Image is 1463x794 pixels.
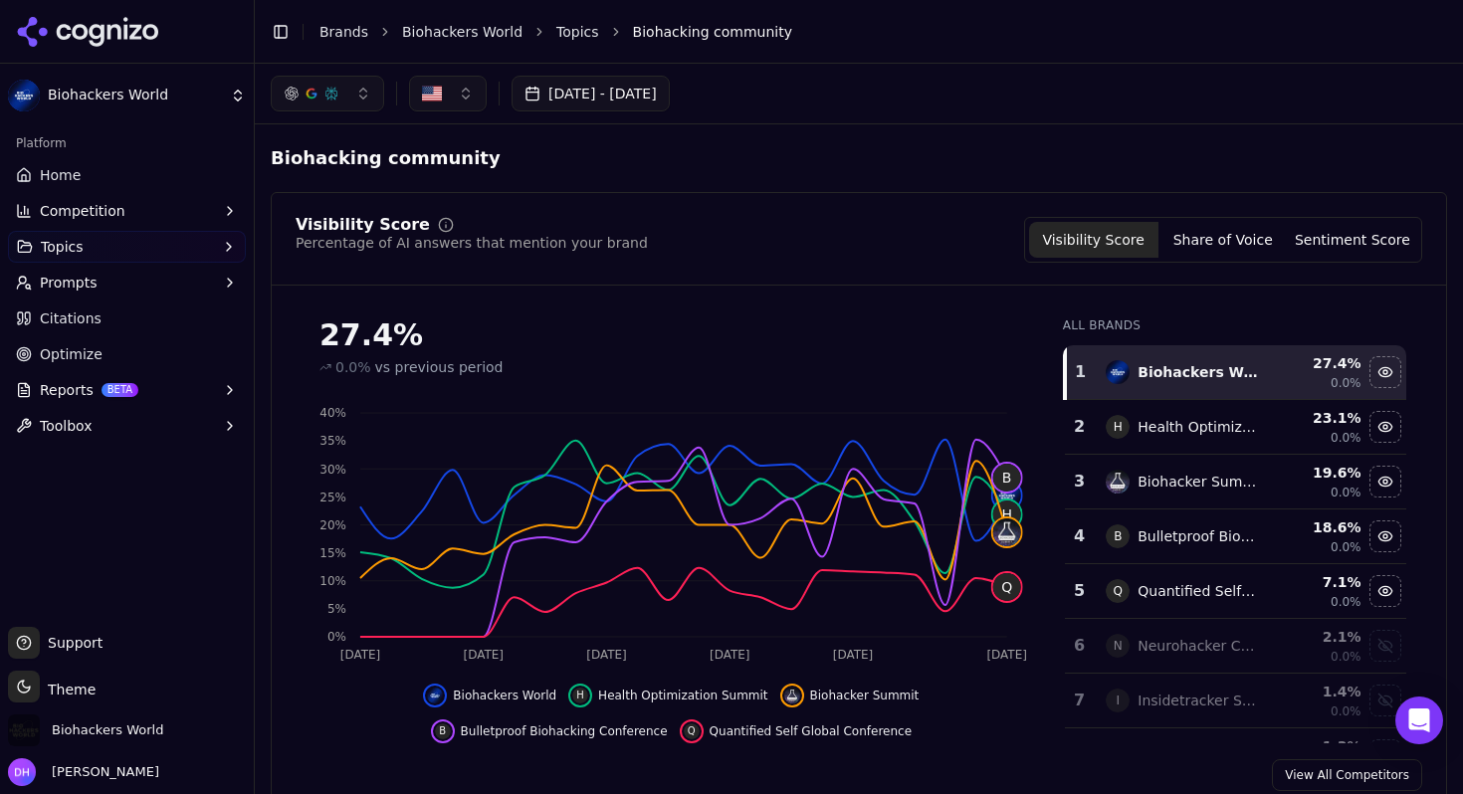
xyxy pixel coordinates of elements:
[319,463,346,477] tspan: 30%
[784,688,800,703] img: biohacker summit
[1073,415,1087,439] div: 2
[1331,703,1361,719] span: 0.0%
[1065,619,1406,674] tr: 6NNeurohacker Collective Summit2.1%0.0%Show neurohacker collective summit data
[993,518,1021,546] img: biohacker summit
[1395,696,1443,744] div: Open Intercom Messenger
[319,574,346,588] tspan: 10%
[1369,739,1401,771] button: Show a4m annual world congress data
[684,723,700,739] span: Q
[463,648,504,662] tspan: [DATE]
[296,233,648,253] div: Percentage of AI answers that mention your brand
[431,719,668,743] button: Hide bulletproof biohacking conference data
[1138,362,1259,382] div: Biohackers World
[1331,539,1361,555] span: 0.0%
[340,648,381,662] tspan: [DATE]
[319,546,346,560] tspan: 15%
[453,688,556,703] span: Biohackers World
[1272,759,1422,791] a: View All Competitors
[1369,630,1401,662] button: Show neurohacker collective summit data
[40,682,96,697] span: Theme
[1073,470,1087,494] div: 3
[810,688,920,703] span: Biohacker Summit
[1073,689,1087,712] div: 7
[8,758,159,786] button: Open user button
[993,464,1021,492] span: B
[1106,360,1130,384] img: biohackers world
[780,684,920,707] button: Hide biohacker summit data
[1029,222,1158,258] button: Visibility Score
[1369,356,1401,388] button: Hide biohackers world data
[1331,649,1361,665] span: 0.0%
[8,195,246,227] button: Competition
[319,434,346,448] tspan: 35%
[633,22,792,42] span: Biohacking community
[8,267,246,298] button: Prompts
[710,723,912,739] span: Quantified Self Global Conference
[375,357,504,377] span: vs previous period
[1369,411,1401,443] button: Hide health optimization summit data
[327,602,346,616] tspan: 5%
[8,714,163,746] button: Open organization switcher
[556,22,599,42] a: Topics
[833,648,874,662] tspan: [DATE]
[40,416,93,436] span: Toolbox
[8,231,246,263] button: Topics
[1075,360,1087,384] div: 1
[1065,400,1406,455] tr: 2HHealth Optimization Summit23.1%0.0%Hide health optimization summit data
[568,684,767,707] button: Hide health optimization summit data
[1275,408,1361,428] div: 23.1 %
[52,721,163,739] span: Biohackers World
[1275,682,1361,701] div: 1.4 %
[8,80,40,111] img: Biohackers World
[102,383,138,397] span: BETA
[40,344,103,364] span: Optimize
[993,573,1021,601] span: Q
[8,338,246,370] a: Optimize
[296,217,430,233] div: Visibility Score
[1369,575,1401,607] button: Hide quantified self global conference data
[8,159,246,191] a: Home
[1106,689,1130,712] span: I
[1275,736,1361,756] div: 1.3 %
[1288,222,1417,258] button: Sentiment Score
[1065,509,1406,564] tr: 4BBulletproof Biohacking Conference18.6%0.0%Hide bulletproof biohacking conference data
[1331,485,1361,500] span: 0.0%
[1073,524,1087,548] div: 4
[1138,636,1259,656] div: Neurohacker Collective Summit
[598,688,767,703] span: Health Optimization Summit
[40,380,94,400] span: Reports
[44,763,159,781] span: [PERSON_NAME]
[1369,520,1401,552] button: Hide bulletproof biohacking conference data
[461,723,668,739] span: Bulletproof Biohacking Conference
[319,491,346,504] tspan: 25%
[1275,572,1361,592] div: 7.1 %
[1063,317,1406,333] div: All Brands
[327,630,346,644] tspan: 0%
[1138,526,1259,546] div: Bulletproof Biohacking Conference
[1073,579,1087,603] div: 5
[40,308,102,328] span: Citations
[271,140,536,176] span: Biohacking community
[1275,463,1361,483] div: 19.6 %
[335,357,371,377] span: 0.0%
[586,648,627,662] tspan: [DATE]
[1138,691,1259,710] div: Insidetracker Symposium
[710,648,750,662] tspan: [DATE]
[993,482,1021,509] img: biohackers world
[1331,430,1361,446] span: 0.0%
[1331,375,1361,391] span: 0.0%
[8,127,246,159] div: Platform
[1331,594,1361,610] span: 0.0%
[319,317,1023,353] div: 27.4%
[572,688,588,703] span: H
[40,165,81,185] span: Home
[423,684,556,707] button: Hide biohackers world data
[40,201,125,221] span: Competition
[1275,353,1361,373] div: 27.4 %
[41,237,84,257] span: Topics
[1065,564,1406,619] tr: 5QQuantified Self Global Conference7.1%0.0%Hide quantified self global conference data
[1065,674,1406,728] tr: 7IInsidetracker Symposium1.4%0.0%Show insidetracker symposium data
[48,87,222,104] span: Biohackers World
[1106,470,1130,494] img: biohacker summit
[993,500,1021,528] span: H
